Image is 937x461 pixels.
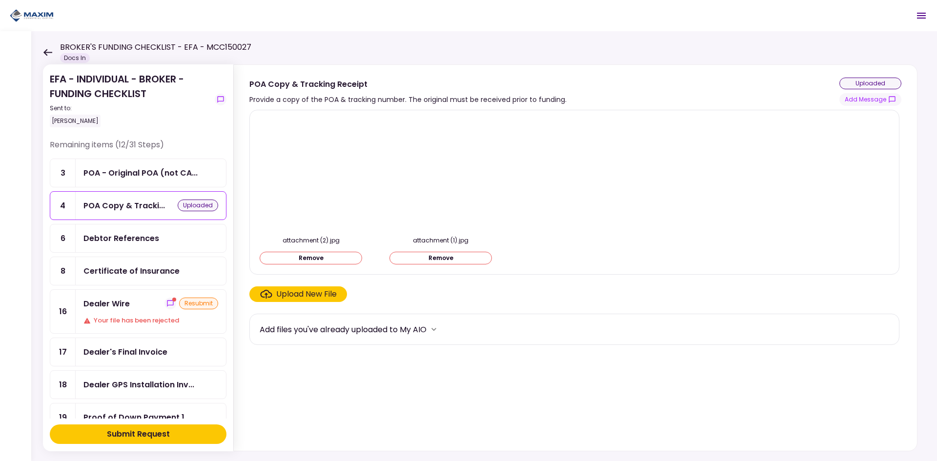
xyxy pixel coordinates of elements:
[50,338,76,366] div: 17
[389,236,492,245] div: attachment (1).jpg
[50,224,76,252] div: 6
[260,236,362,245] div: attachment (2).jpg
[839,93,901,106] button: show-messages
[164,298,176,309] button: show-messages
[50,424,226,444] button: Submit Request
[178,200,218,211] div: uploaded
[10,8,54,23] img: Partner icon
[50,257,226,285] a: 8Certificate of Insurance
[249,286,347,302] span: Click here to upload the required document
[839,78,901,89] div: uploaded
[50,159,76,187] div: 3
[50,403,226,432] a: 19Proof of Down Payment 1
[50,371,76,399] div: 18
[249,78,567,90] div: POA Copy & Tracking Receipt
[50,338,226,366] a: 17Dealer's Final Invoice
[107,428,170,440] div: Submit Request
[60,41,251,53] h1: BROKER'S FUNDING CHECKLIST - EFA - MCC150027
[50,224,226,253] a: 6Debtor References
[50,257,76,285] div: 8
[60,53,90,63] div: Docs In
[50,115,101,127] div: [PERSON_NAME]
[83,316,218,325] div: Your file has been rejected
[50,72,211,127] div: EFA - INDIVIDUAL - BROKER - FUNDING CHECKLIST
[179,298,218,309] div: resubmit
[389,252,492,264] button: Remove
[83,265,180,277] div: Certificate of Insurance
[83,232,159,244] div: Debtor References
[50,191,226,220] a: 4POA Copy & Tracking Receiptuploaded
[50,290,76,333] div: 16
[260,323,427,336] div: Add files you've already uploaded to My AIO
[276,288,337,300] div: Upload New File
[427,322,441,337] button: more
[215,94,226,105] button: show-messages
[83,167,198,179] div: POA - Original POA (not CA or GA)
[249,94,567,105] div: Provide a copy of the POA & tracking number. The original must be received prior to funding.
[260,252,362,264] button: Remove
[50,139,226,159] div: Remaining items (12/31 Steps)
[83,379,194,391] div: Dealer GPS Installation Invoice
[50,403,76,431] div: 19
[50,104,211,113] div: Sent to:
[50,192,76,220] div: 4
[83,298,130,310] div: Dealer Wire
[83,411,184,423] div: Proof of Down Payment 1
[910,4,933,27] button: Open menu
[83,200,165,212] div: POA Copy & Tracking Receipt
[50,289,226,334] a: 16Dealer Wireshow-messagesresubmitYour file has been rejected
[233,64,917,451] div: POA Copy & Tracking ReceiptProvide a copy of the POA & tracking number. The original must be rece...
[83,346,167,358] div: Dealer's Final Invoice
[50,159,226,187] a: 3POA - Original POA (not CA or GA)
[50,370,226,399] a: 18Dealer GPS Installation Invoice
